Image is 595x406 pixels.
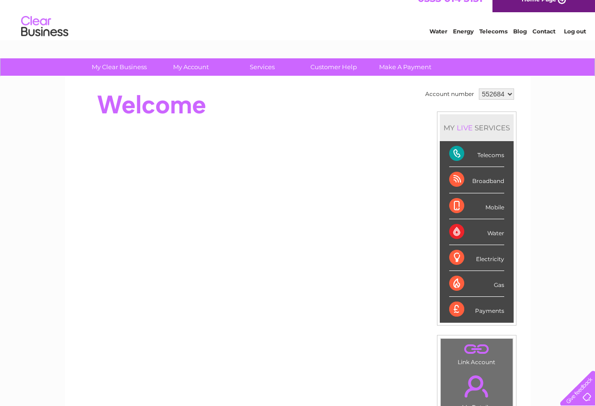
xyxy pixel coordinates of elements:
img: logo.png [21,24,69,53]
a: Energy [453,40,474,47]
div: LIVE [455,123,475,132]
div: Water [449,219,504,245]
a: Log out [564,40,586,47]
a: My Clear Business [80,58,158,76]
a: Make A Payment [366,58,444,76]
a: Customer Help [295,58,373,76]
a: Services [223,58,301,76]
div: Payments [449,297,504,322]
div: MY SERVICES [440,114,514,141]
a: 0333 014 3131 [418,5,483,16]
td: Link Account [440,338,513,368]
div: Telecoms [449,141,504,167]
td: Account number [423,86,476,102]
a: . [443,370,510,403]
div: Broadband [449,167,504,193]
div: Mobile [449,193,504,219]
a: Contact [532,40,555,47]
div: Electricity [449,245,504,271]
a: Telecoms [479,40,508,47]
div: Gas [449,271,504,297]
div: Clear Business is a trading name of Verastar Limited (registered in [GEOGRAPHIC_DATA] No. 3667643... [76,5,520,46]
a: Water [429,40,447,47]
a: Blog [513,40,527,47]
a: My Account [152,58,230,76]
a: . [443,341,510,358]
